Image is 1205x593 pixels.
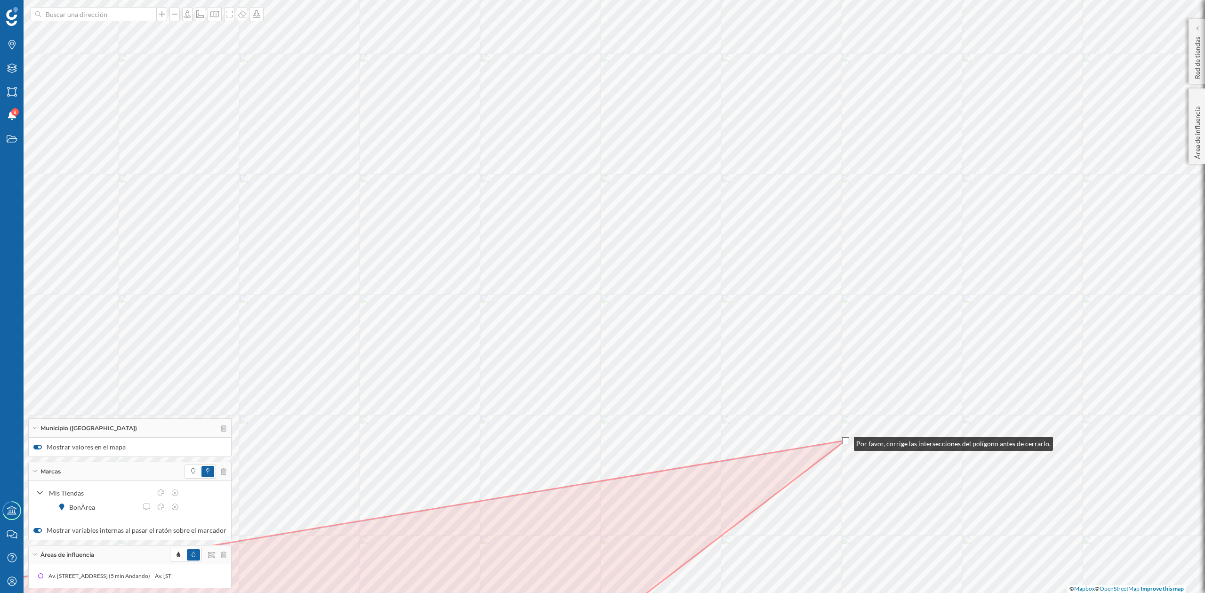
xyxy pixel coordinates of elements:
[49,488,152,498] div: Mis Tiendas
[69,502,100,512] div: BonÀrea
[1141,585,1184,592] a: Improve this map
[40,467,61,476] span: Marcas
[48,571,155,581] div: Av. [STREET_ADDRESS] (5 min Andando)
[1100,585,1140,592] a: OpenStreetMap
[1074,585,1095,592] a: Mapbox
[19,7,52,15] span: Soporte
[6,7,18,26] img: Geoblink Logo
[33,442,226,452] label: Mostrar valores en el mapa
[155,571,261,581] div: Av. [STREET_ADDRESS] (5 min Andando)
[40,424,137,433] span: Municipio ([GEOGRAPHIC_DATA])
[33,526,226,535] label: Mostrar variables internas al pasar el ratón sobre el marcador
[854,437,1053,451] div: Por favor, corrige las intersecciones del polígono antes de cerrarlo.
[40,551,94,559] span: Áreas de influencia
[1067,585,1186,593] div: © ©
[1193,33,1202,79] p: Red de tiendas
[1193,103,1202,159] p: Área de influencia
[14,107,16,117] span: 8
